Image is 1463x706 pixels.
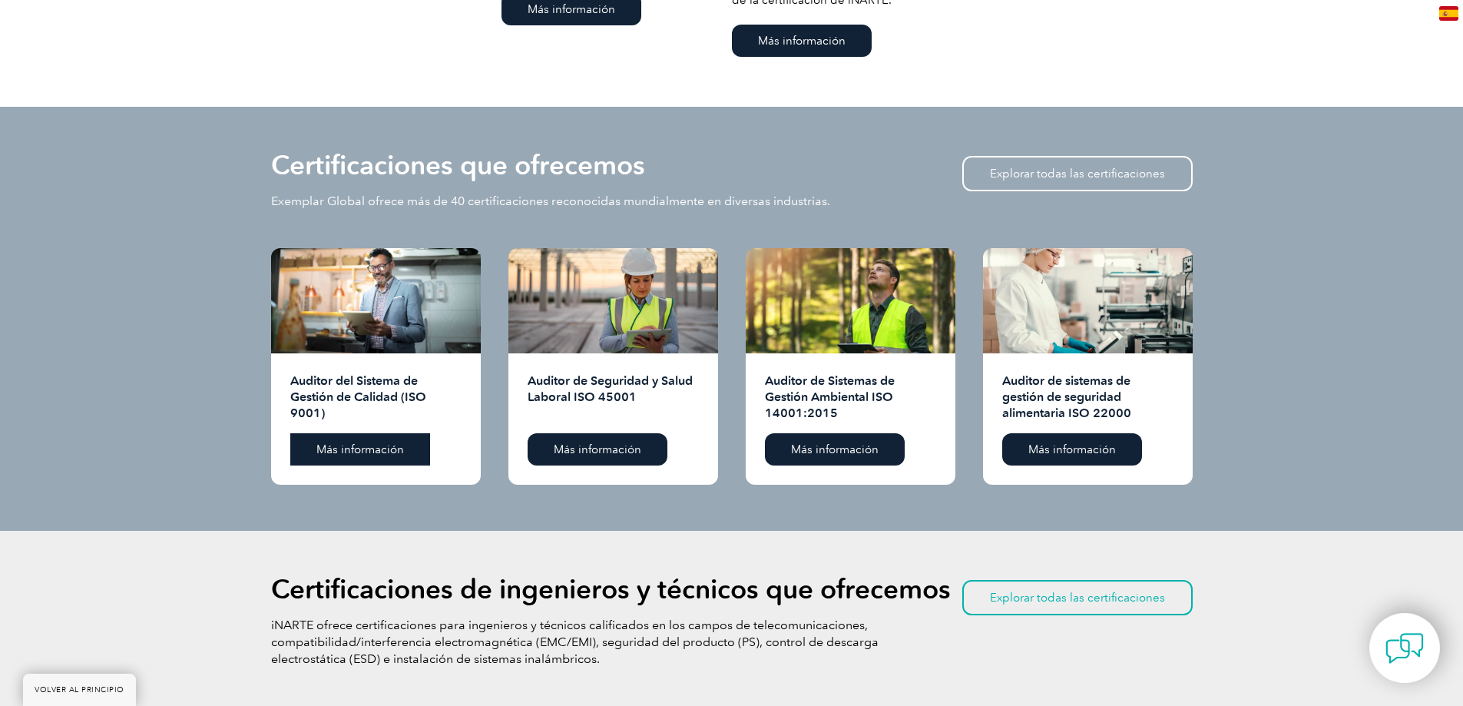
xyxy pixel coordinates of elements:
font: Auditor del Sistema de Gestión de Calidad (ISO 9001) [290,373,426,420]
font: Auditor de Sistemas de Gestión Ambiental ISO 14001:2015 [765,373,895,420]
font: Explorar todas las certificaciones [990,591,1165,605]
a: Más información [528,433,667,466]
a: Más información [732,25,872,57]
font: Más información [316,442,404,456]
a: Explorar todas las certificaciones [962,156,1193,191]
font: VOLVER AL PRINCIPIO [35,685,124,694]
font: Exemplar Global ofrece más de 40 certificaciones reconocidas mundialmente en diversas industrias. [271,194,830,208]
a: Más información [290,433,430,466]
font: Explorar todas las certificaciones [990,167,1165,181]
font: Más información [528,2,615,16]
img: contact-chat.png [1385,629,1424,668]
font: iNARTE ofrece certificaciones para ingenieros y técnicos calificados en los campos de telecomunic... [271,618,879,666]
font: Más información [758,34,846,48]
font: Más información [1028,442,1116,456]
a: VOLVER AL PRINCIPIO [23,674,136,706]
font: Más información [554,442,641,456]
font: Auditor de sistemas de gestión de seguridad alimentaria ISO 22000 [1002,373,1131,420]
a: Más información [1002,433,1142,466]
font: Certificaciones que ofrecemos [271,149,645,181]
font: Más información [791,442,879,456]
a: Más información [765,433,905,466]
img: es [1439,6,1458,21]
font: Certificaciones de ingenieros y técnicos que ofrecemos [271,573,951,605]
a: Explorar todas las certificaciones [962,580,1193,615]
font: Auditor de Seguridad y Salud Laboral ISO 45001 [528,373,693,404]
